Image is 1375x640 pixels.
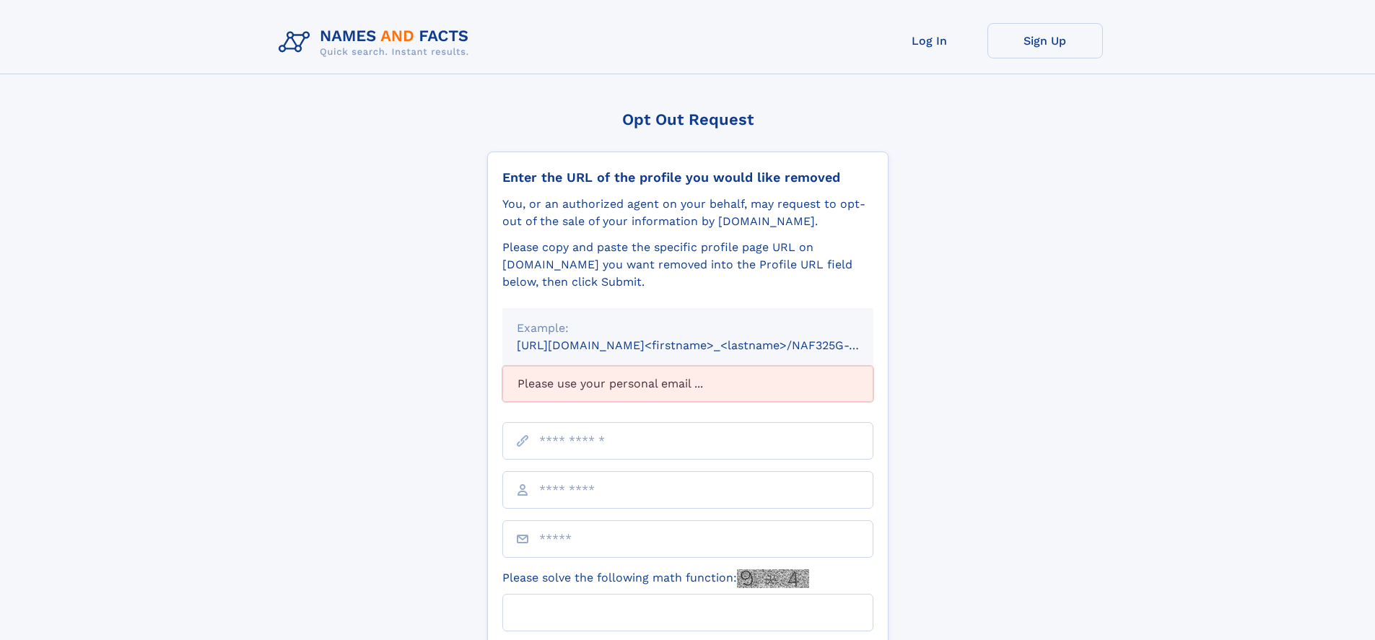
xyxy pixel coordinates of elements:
a: Log In [872,23,987,58]
div: Please copy and paste the specific profile page URL on [DOMAIN_NAME] you want removed into the Pr... [502,239,873,291]
div: Please use your personal email ... [502,366,873,402]
div: Example: [517,320,859,337]
img: Logo Names and Facts [273,23,481,62]
a: Sign Up [987,23,1103,58]
div: You, or an authorized agent on your behalf, may request to opt-out of the sale of your informatio... [502,196,873,230]
div: Enter the URL of the profile you would like removed [502,170,873,185]
div: Opt Out Request [487,110,889,128]
small: [URL][DOMAIN_NAME]<firstname>_<lastname>/NAF325G-xxxxxxxx [517,338,901,352]
label: Please solve the following math function: [502,569,809,588]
